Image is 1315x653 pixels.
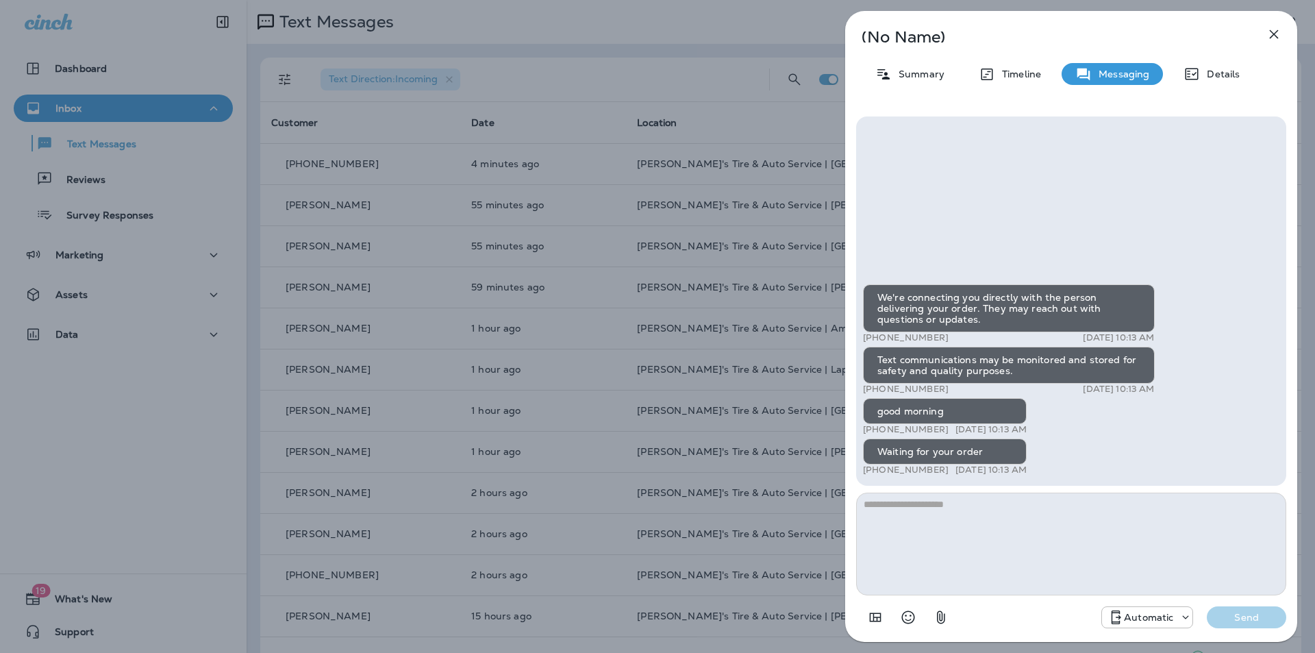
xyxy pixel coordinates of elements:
[862,604,889,631] button: Add in a premade template
[894,604,922,631] button: Select an emoji
[1124,612,1173,623] p: Automatic
[863,284,1155,332] div: We're connecting you directly with the person delivering your order. They may reach out with ques...
[863,465,949,476] p: [PHONE_NUMBER]
[863,347,1155,384] div: Text communications may be monitored and stored for safety and quality purposes.
[863,398,1027,424] div: good morning
[863,332,949,343] p: [PHONE_NUMBER]
[1083,332,1154,343] p: [DATE] 10:13 AM
[862,32,1236,42] p: (No Name)
[955,424,1027,435] p: [DATE] 10:13 AM
[955,465,1027,476] p: [DATE] 10:13 AM
[1200,69,1240,79] p: Details
[995,69,1041,79] p: Timeline
[863,424,949,435] p: [PHONE_NUMBER]
[863,439,1027,465] div: Waiting for your order
[1083,384,1154,395] p: [DATE] 10:13 AM
[892,69,944,79] p: Summary
[863,384,949,395] p: [PHONE_NUMBER]
[1092,69,1149,79] p: Messaging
